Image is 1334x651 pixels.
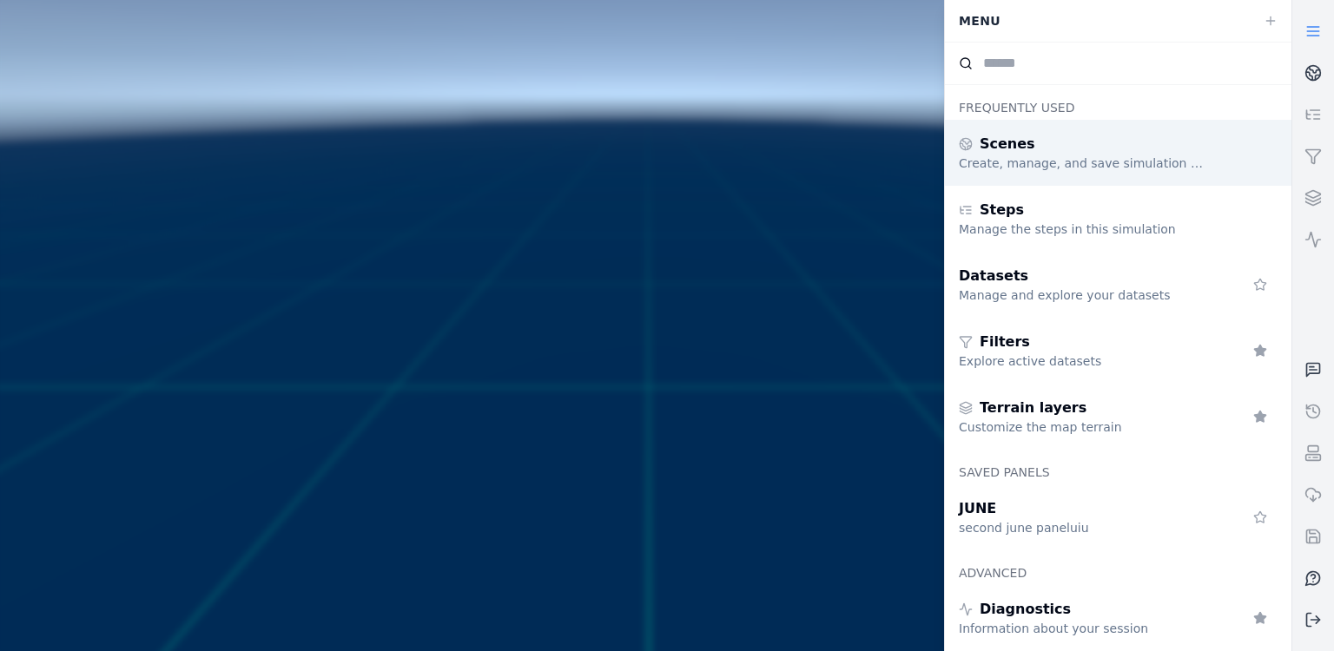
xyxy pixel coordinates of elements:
[980,332,1030,352] span: Filters
[959,155,1209,172] div: Create, manage, and save simulation scenes
[959,286,1209,304] div: Manage and explore your datasets
[980,398,1086,418] span: Terrain layers
[948,4,1253,37] div: Menu
[959,352,1209,370] div: Explore active datasets
[959,220,1209,238] div: Manage the steps in this simulation
[980,599,1071,620] span: Diagnostics
[945,85,1291,120] div: Frequently Used
[959,620,1209,637] div: Information about your session
[959,418,1209,436] div: Customize the map terrain
[959,498,996,519] span: JUNE
[959,266,1028,286] span: Datasets
[945,450,1291,484] div: Saved panels
[980,200,1024,220] span: Steps
[959,519,1209,536] div: second june paneluiu
[980,134,1035,155] span: Scenes
[945,550,1291,585] div: Advanced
